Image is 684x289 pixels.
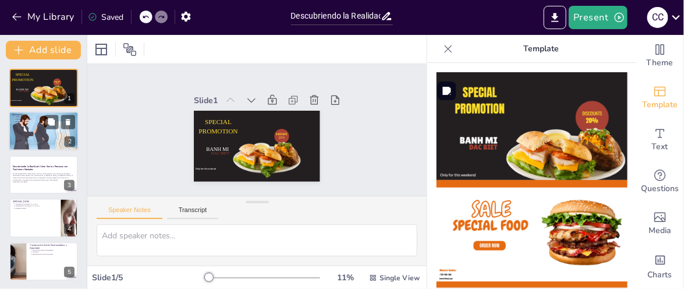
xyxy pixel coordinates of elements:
div: Add ready made slides [637,77,683,119]
p: Impacto en la familia [15,121,75,123]
span: Position [123,43,137,57]
div: C C [647,7,668,28]
span: Single View [380,273,420,283]
div: Slide 1 / 5 [92,272,208,283]
div: 4 [64,224,75,234]
span: BANH MI [212,94,229,117]
button: Add slide [6,41,81,59]
p: Estigmas sociales [15,207,57,210]
div: 2 [65,137,75,147]
div: 4 [9,199,78,237]
div: Slide 1 [246,58,268,84]
span: DAC BIET [212,101,225,119]
input: Insert title [291,8,381,24]
div: Add images, graphics, shapes or video [637,203,683,245]
p: Generated with [URL] [13,181,75,184]
p: Depresión [33,251,75,253]
p: [MEDICAL_DATA] [13,200,58,204]
p: Alzheimer [12,114,75,117]
span: SPECIAL PROMOTION [224,78,254,115]
img: thumb-1.png [437,72,628,180]
span: DAC BIET [19,90,29,93]
div: 1 [9,69,78,107]
p: Trastorno de Estrés Postraumático y Depresión [30,244,75,250]
div: 11 % [332,272,360,283]
span: BANH MI [16,88,29,91]
div: 1 [64,93,75,104]
div: 2 [9,112,79,151]
p: Tratamiento del Alzheimer [15,118,75,121]
span: Template [643,98,678,111]
button: Export to PowerPoint [544,6,566,29]
span: Text [652,140,668,153]
span: SPECIAL PROMOTION [12,73,34,82]
span: Only for this weekend [192,96,204,114]
img: thumb-2.png [437,180,628,288]
button: Present [569,6,627,29]
div: Get real-time input from your audience [637,161,683,203]
div: 5 [64,267,75,277]
button: C C [647,6,668,29]
div: 3 [64,180,75,191]
button: Transcript [167,206,219,219]
span: Questions [642,182,679,195]
span: Theme [647,57,674,69]
div: 5 [9,242,78,281]
p: Template [458,35,625,63]
span: Media [649,224,672,237]
strong: Descubriendo la Realidad: Cómo Son las Personas con Trastornos Mentales [13,165,68,171]
div: Saved [88,12,124,23]
p: Importancia del apoyo emocional [33,253,75,255]
div: Add charts and graphs [637,245,683,287]
div: Layout [92,40,111,59]
p: En esta presentación, exploraremos cómo son las personas con trastornos mentales, abordando enfer... [13,172,75,181]
div: Change the overall theme [637,35,683,77]
span: Only for this weekend [10,100,22,101]
button: Speaker Notes [97,206,162,219]
span: Charts [648,269,672,281]
button: Duplicate Slide [44,115,58,129]
button: My Library [9,8,79,26]
p: Tratamiento de la [MEDICAL_DATA] [15,205,57,207]
p: Trastorno de Estrés Postraumático [33,249,75,251]
p: Síntomas del Alzheimer [15,116,75,118]
p: Síntomas de la [MEDICAL_DATA] [15,203,57,206]
div: 3 [9,156,78,194]
button: Delete Slide [61,115,75,129]
div: Add text boxes [637,119,683,161]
